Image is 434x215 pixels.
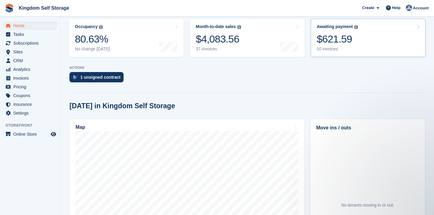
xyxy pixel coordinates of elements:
[13,130,50,138] span: Online Store
[13,48,50,56] span: Sites
[311,19,426,57] a: Awaiting payment $621.59 10 invoices
[69,66,425,70] p: ACTIONS
[392,5,400,11] span: Help
[317,24,353,29] div: Awaiting payment
[237,25,241,29] img: icon-info-grey-7440780725fd019a000dd9b08b2336e03edf1995a4989e88bcd33f0948082b44.svg
[196,24,236,29] div: Month-to-date sales
[362,5,374,11] span: Create
[69,102,175,110] h2: [DATE] in Kingdom Self Storage
[99,25,103,29] img: icon-info-grey-7440780725fd019a000dd9b08b2336e03edf1995a4989e88bcd33f0948082b44.svg
[196,33,241,45] div: $4,083.56
[13,83,50,91] span: Pricing
[73,75,77,79] img: contract_signature_icon-13c848040528278c33f63329250d36e43548de30e8caae1d1a13099fd9432cc5.svg
[13,65,50,74] span: Analytics
[3,109,57,117] a: menu
[316,124,419,131] h2: Move ins / outs
[13,21,50,30] span: Home
[3,100,57,109] a: menu
[341,202,394,208] div: No tenants moving in or out.
[76,125,85,130] h2: Map
[75,24,98,29] div: Occupancy
[317,46,358,52] div: 10 invoices
[413,5,429,11] span: Account
[13,109,50,117] span: Settings
[5,122,60,128] span: Storefront
[16,3,72,13] a: Kingdom Self Storage
[196,46,241,52] div: 37 invoices
[13,30,50,39] span: Tasks
[190,19,304,57] a: Month-to-date sales $4,083.56 37 invoices
[3,91,57,100] a: menu
[3,130,57,138] a: menu
[13,74,50,82] span: Invoices
[13,56,50,65] span: CRM
[3,21,57,30] a: menu
[3,65,57,74] a: menu
[3,39,57,47] a: menu
[354,25,358,29] img: icon-info-grey-7440780725fd019a000dd9b08b2336e03edf1995a4989e88bcd33f0948082b44.svg
[75,33,110,45] div: 80.63%
[5,4,14,13] img: stora-icon-8386f47178a22dfd0bd8f6a31ec36ba5ce8667c1dd55bd0f319d3a0aa187defe.svg
[3,83,57,91] a: menu
[69,72,127,85] a: 1 unsigned contract
[13,91,50,100] span: Coupons
[13,39,50,47] span: Subscriptions
[80,75,121,80] div: 1 unsigned contract
[406,5,412,11] img: Bradley Werlin
[3,56,57,65] a: menu
[317,33,358,45] div: $621.59
[3,30,57,39] a: menu
[69,19,184,57] a: Occupancy 80.63% No change [DATE]
[3,48,57,56] a: menu
[50,131,57,138] a: Preview store
[13,100,50,109] span: Insurance
[75,46,110,52] div: No change [DATE]
[3,74,57,82] a: menu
